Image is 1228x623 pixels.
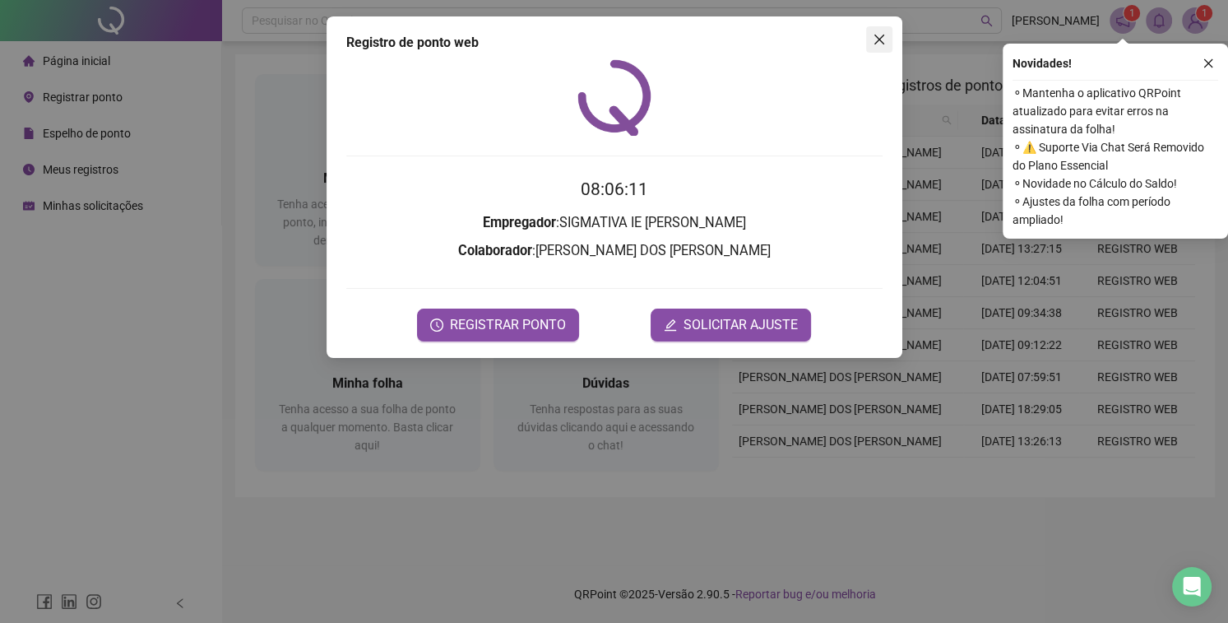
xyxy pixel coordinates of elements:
span: ⚬ Novidade no Cálculo do Saldo! [1013,174,1218,193]
span: Novidades ! [1013,54,1072,72]
span: edit [664,318,677,332]
span: close [1203,58,1214,69]
span: ⚬ ⚠️ Suporte Via Chat Será Removido do Plano Essencial [1013,138,1218,174]
button: editSOLICITAR AJUSTE [651,309,811,342]
button: Close [866,26,892,53]
span: ⚬ Ajustes da folha com período ampliado! [1013,193,1218,229]
span: clock-circle [430,318,443,332]
span: SOLICITAR AJUSTE [684,315,798,335]
button: REGISTRAR PONTO [417,309,579,342]
h3: : SIGMATIVA IE [PERSON_NAME] [346,212,883,234]
strong: Colaborador [458,243,532,258]
strong: Empregador [483,215,556,230]
time: 08:06:11 [581,179,648,199]
div: Registro de ponto web [346,33,883,53]
h3: : [PERSON_NAME] DOS [PERSON_NAME] [346,240,883,262]
div: Open Intercom Messenger [1172,567,1212,607]
img: QRPoint [577,59,651,136]
span: close [873,33,886,46]
span: ⚬ Mantenha o aplicativo QRPoint atualizado para evitar erros na assinatura da folha! [1013,84,1218,138]
span: REGISTRAR PONTO [450,315,566,335]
